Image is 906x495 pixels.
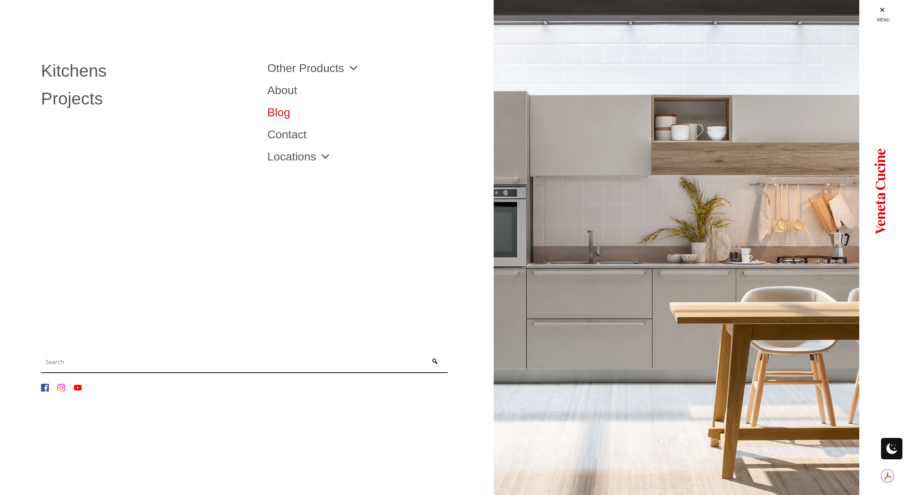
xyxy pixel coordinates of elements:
a: About [267,85,483,96]
a: Locations [267,151,331,162]
a: Kitchens [41,62,256,80]
img: Logo [874,144,886,237]
a: Contact [267,129,483,140]
img: YouTube [74,384,82,392]
a: Other Products [267,62,359,74]
img: Facebook [41,384,49,392]
input: Search [43,355,424,369]
a: Projects [41,90,256,107]
a: Blog [267,107,483,118]
img: Instagram [57,384,65,392]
